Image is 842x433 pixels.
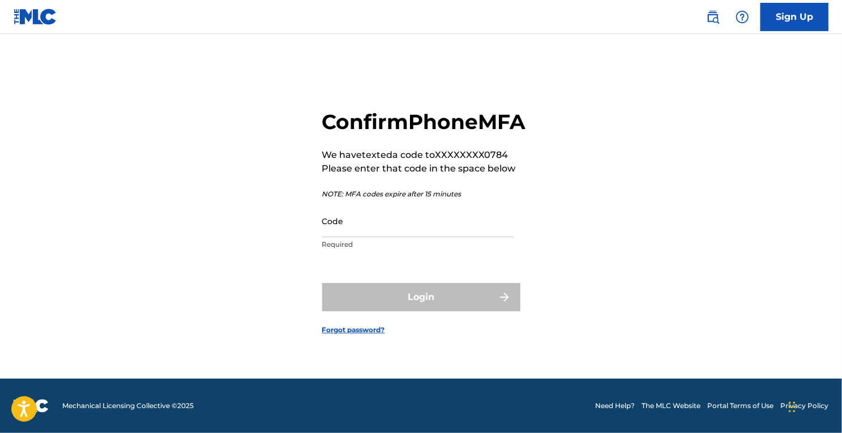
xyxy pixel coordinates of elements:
a: Privacy Policy [780,401,828,411]
p: Required [322,239,514,250]
iframe: Chat Widget [785,379,842,433]
a: The MLC Website [642,401,700,411]
img: search [706,10,720,24]
a: Forgot password? [322,325,385,335]
a: Public Search [702,6,724,28]
a: Need Help? [595,401,635,411]
a: Sign Up [760,3,828,31]
p: Please enter that code in the space below [322,162,526,175]
p: We have texted a code to XXXXXXXX0784 [322,148,526,162]
a: Portal Terms of Use [707,401,773,411]
div: Help [731,6,754,28]
span: Mechanical Licensing Collective © 2025 [62,401,194,411]
p: NOTE: MFA codes expire after 15 minutes [322,189,526,199]
div: Drag [789,390,796,424]
img: help [736,10,749,24]
img: logo [14,399,49,413]
h2: Confirm Phone MFA [322,109,526,135]
img: MLC Logo [14,8,57,25]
